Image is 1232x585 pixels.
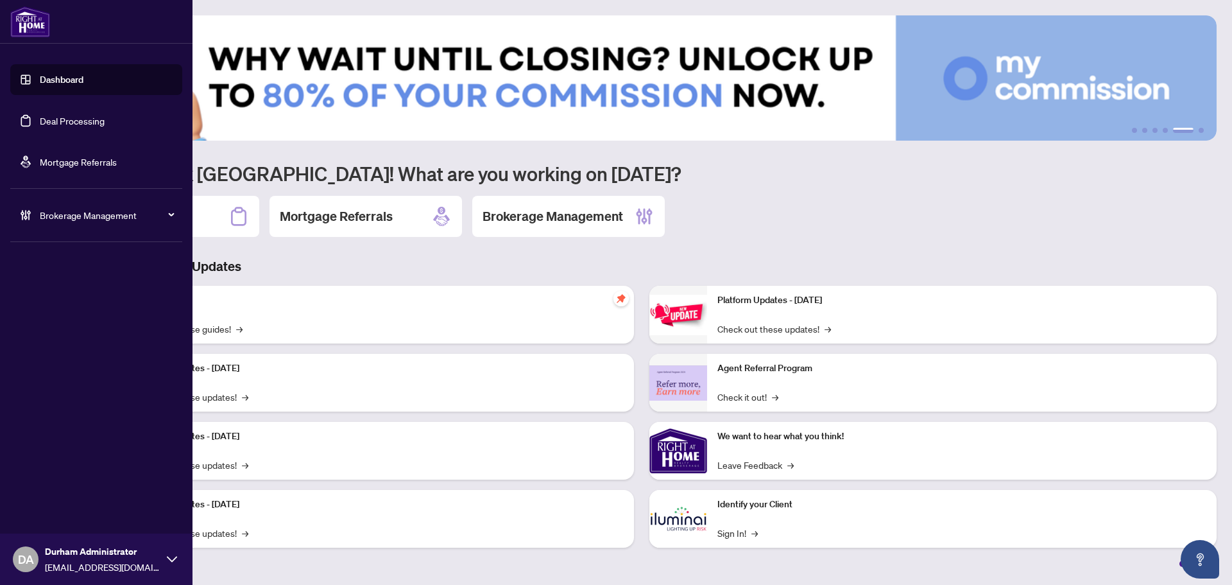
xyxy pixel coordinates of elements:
[717,293,1206,308] p: Platform Updates - [DATE]
[236,322,243,336] span: →
[45,545,160,559] span: Durham Administrator
[1181,540,1219,579] button: Open asap
[67,15,1217,141] img: Slide 4
[242,458,248,472] span: →
[1152,128,1158,133] button: 3
[1173,128,1193,133] button: 5
[40,156,117,168] a: Mortgage Referrals
[67,258,1217,275] h3: Brokerage & Industry Updates
[1199,128,1204,133] button: 6
[649,365,707,401] img: Agent Referral Program
[825,322,831,336] span: →
[717,458,794,472] a: Leave Feedback→
[1142,128,1147,133] button: 2
[40,115,105,127] a: Deal Processing
[717,430,1206,444] p: We want to hear what you think!
[649,295,707,335] img: Platform Updates - June 23, 2025
[242,390,248,404] span: →
[751,526,758,540] span: →
[717,526,758,540] a: Sign In!→
[280,207,393,225] h2: Mortgage Referrals
[717,390,778,404] a: Check it out!→
[10,6,50,37] img: logo
[1132,128,1137,133] button: 1
[717,362,1206,376] p: Agent Referral Program
[1163,128,1168,133] button: 4
[717,322,831,336] a: Check out these updates!→
[649,490,707,548] img: Identify your Client
[613,291,629,306] span: pushpin
[649,422,707,480] img: We want to hear what you think!
[772,390,778,404] span: →
[40,74,83,85] a: Dashboard
[135,362,624,376] p: Platform Updates - [DATE]
[45,560,160,574] span: [EMAIL_ADDRESS][DOMAIN_NAME]
[242,526,248,540] span: →
[67,161,1217,186] h1: Welcome back [GEOGRAPHIC_DATA]! What are you working on [DATE]?
[717,498,1206,512] p: Identify your Client
[40,208,173,222] span: Brokerage Management
[483,207,623,225] h2: Brokerage Management
[135,430,624,444] p: Platform Updates - [DATE]
[135,498,624,512] p: Platform Updates - [DATE]
[18,550,34,568] span: DA
[787,458,794,472] span: →
[135,293,624,308] p: Self-Help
